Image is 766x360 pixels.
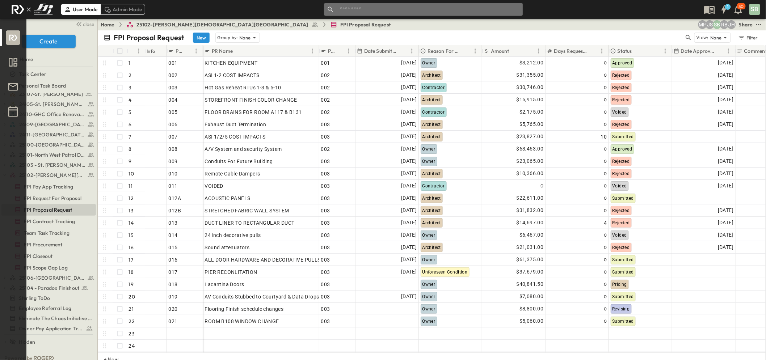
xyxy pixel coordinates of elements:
div: FPI Pay App Trackingtest [1,181,96,192]
span: [DATE] [718,108,733,116]
span: DUCT LINER TO RECTANGULAR DUCT [205,219,295,226]
span: Rejected [613,97,630,102]
span: Exhaust Duct Termination [205,121,266,128]
a: FPI Scope Gap Log [1,263,94,273]
a: Home [1,54,94,64]
span: 24105-St. Matthew Kitchen Reno [19,101,85,108]
span: FPI Scope Gap Log [24,264,68,271]
span: [DATE] [401,96,417,104]
a: 24109-St. Teresa of Calcutta Parish Hall [9,119,94,130]
span: [DATE] [718,71,733,79]
div: Monica Pruteanu (mpruteanu@fpibuilders.com) [698,20,707,29]
div: Jesse Sullivan (jsullivan@fpibuilders.com) [706,20,714,29]
div: 0 [547,169,607,179]
div: 25104 - Paradox Finishouttest [1,282,96,294]
span: Submitted [613,134,634,139]
span: 015 [169,244,178,251]
p: 7 [129,133,131,140]
span: Home [20,56,33,63]
button: Sort [130,47,138,55]
span: Owner Pay Application Tracking [19,325,83,332]
span: $6,467.00 [519,231,544,239]
span: STOREFRONT FINISH COLOR CHANGE [205,96,297,103]
span: [DATE] [401,169,417,178]
span: Approved [613,60,632,65]
span: 001 [321,59,330,67]
a: 24105-St. Matthew Kitchen Reno [9,99,94,109]
span: Architect [422,122,441,127]
button: New [193,33,210,43]
a: 24110-GHC Office Renovations [9,109,94,119]
p: View: [696,34,709,42]
span: Rejected [613,85,630,90]
a: Personal Task Board [1,81,94,91]
span: Architect [422,208,441,213]
div: 24111-[GEOGRAPHIC_DATA]test [1,129,96,140]
span: 004 [169,96,178,103]
p: 3 [129,84,132,91]
span: 10 [601,133,607,140]
div: FPI Closeouttest [1,250,96,262]
span: 011 [169,182,178,190]
a: FPI Closeout [1,251,94,261]
button: Sort [634,47,641,55]
span: [DATE] [718,83,733,92]
a: 25102-[PERSON_NAME][DEMOGRAPHIC_DATA][GEOGRAPHIC_DATA] [126,21,319,28]
span: Team Task Tracking [24,229,70,237]
span: Architect [422,196,441,201]
div: 0 [547,206,607,216]
span: [DATE] [718,59,733,67]
span: $23,827.00 [517,132,544,141]
span: FPI Proposal Request [340,21,391,28]
p: Group by: [217,34,238,41]
span: [DATE] [401,219,417,227]
a: 25102-Christ The Redeemer Anglican Church [9,170,94,180]
span: Voided [613,110,627,115]
span: KITCHEN EQUIPMENT [205,59,258,67]
span: [DATE] [401,71,417,79]
a: Owner Pay Application Tracking [1,323,94,334]
span: 003 [321,182,330,190]
button: Menu [534,47,543,55]
span: 003 [321,195,330,202]
span: Submitted [613,196,634,201]
span: 003 [321,244,330,251]
span: Sound attenuators [205,244,250,251]
span: VOIDED [205,182,223,190]
span: [DATE] [718,243,733,251]
div: 0 [547,230,607,240]
span: Architect [422,245,441,250]
div: Owner Pay Application Trackingtest [1,323,96,334]
div: 24109-St. Teresa of Calcutta Parish Halltest [1,119,96,130]
button: Sort [336,47,344,55]
p: 4 [129,96,132,103]
button: Create [22,35,76,48]
div: FPI Scope Gap Logtest [1,262,96,274]
a: FPI Contract Tracking [1,216,94,226]
span: [DATE] [401,157,417,165]
span: 012A [169,195,181,202]
span: 002 [321,145,330,153]
span: Hot Gas Reheat RTUs 1-3 & 5-10 [205,84,281,91]
a: Home [101,21,115,28]
p: None [710,34,722,41]
span: Employee Referral Log [19,305,72,312]
span: [DATE] [401,182,417,190]
span: [DATE] [401,145,417,153]
div: 0 [547,156,607,166]
div: Filter [738,34,758,42]
a: 25103 - St. [PERSON_NAME] Phase 2 [9,160,94,170]
p: Date Submitted [364,47,398,55]
p: 9 [129,158,132,165]
button: Sort [511,47,519,55]
a: 25101-North West Patrol Division [9,150,94,160]
a: Employee Referral Log [1,303,94,313]
button: test [754,20,763,29]
p: 10 [129,170,134,177]
span: 010 [169,170,178,177]
div: Eliminate The Chaos Initiative Trackertest [1,313,96,324]
span: Conduits For Future Building [205,158,273,165]
div: 0 [547,119,607,130]
span: 002 [321,84,330,91]
div: 23107-St. [PERSON_NAME]test [1,88,96,100]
